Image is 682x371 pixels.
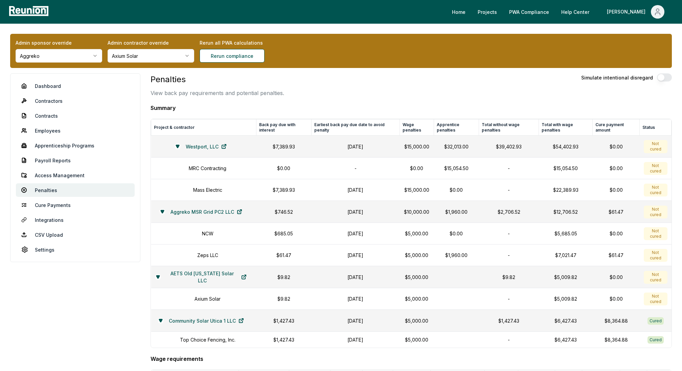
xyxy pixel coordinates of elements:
[316,208,395,215] h1: [DATE]
[483,274,535,281] p: $9.82
[597,274,636,281] div: $0.00
[644,140,667,153] div: Not cured
[404,208,430,215] p: $10,000.00
[260,317,308,324] p: $1,427.43
[597,317,636,324] div: $8,364.88
[316,230,395,237] h1: [DATE]
[597,165,636,172] div: $0.00
[404,274,430,281] p: $5,000.00
[16,139,135,152] a: Apprenticeship Programs
[597,295,636,302] div: $0.00
[504,5,554,19] a: PWA Compliance
[597,230,636,237] div: $0.00
[16,228,135,241] a: CSV Upload
[16,39,102,46] label: Admin sponsor override
[597,208,636,215] div: $61.47
[16,94,135,108] a: Contractors
[16,124,135,137] a: Employees
[479,223,539,245] td: -
[400,119,434,136] th: Wage penalties
[316,336,395,343] h1: [DATE]
[312,119,400,136] th: Earliest back pay due date to avoid penalty
[543,317,589,324] p: $6,427.43
[593,119,640,136] th: Cure payment amount
[151,119,256,136] th: Project & contractor
[539,119,593,136] th: Total with wage penalties
[438,230,475,237] p: $0.00
[151,355,672,363] h4: Wage requirements
[163,314,249,327] a: Community Solar Utica 1 LLC
[438,208,475,215] p: $1,960.00
[151,73,284,86] h3: Penalties
[543,274,589,281] p: $5,009.82
[260,274,308,281] p: $9.82
[644,162,667,175] div: Not cured
[597,143,636,150] div: $0.00
[479,288,539,310] td: -
[312,158,400,179] td: -
[16,168,135,182] a: Access Management
[644,227,667,240] div: Not cured
[404,295,430,302] p: $5,000.00
[597,252,636,259] div: $61.47
[438,143,475,150] p: $32,013.00
[151,104,672,112] h4: Summary
[543,143,589,150] p: $54,402.93
[640,119,672,136] th: Status
[404,165,430,172] p: $0.00
[447,5,675,19] nav: Main
[260,230,308,237] p: $685.05
[189,165,226,172] h1: MRC Contracting
[404,186,430,193] p: $15,000.00
[180,336,235,343] h1: Top Choice Fencing, Inc.
[644,293,667,305] div: Not cured
[543,252,589,259] p: $7,021.47
[151,89,284,97] p: View back pay requirements and potential penalties.
[479,179,539,201] td: -
[256,119,312,136] th: Back pay due with interest
[438,252,475,259] p: $1,960.00
[607,5,648,19] div: [PERSON_NAME]
[161,270,252,284] a: AETS Old [US_STATE] Solar LLC
[644,249,667,262] div: Not cured
[543,186,589,193] p: $22,389.93
[479,332,539,348] td: -
[479,119,539,136] th: Total without wage penalties
[556,5,595,19] a: Help Center
[438,165,475,172] p: $15,054.50
[260,336,308,343] p: $1,427.43
[260,252,308,259] p: $61.47
[16,109,135,122] a: Contracts
[644,271,667,284] div: Not cured
[180,140,232,153] a: Westport, LLC
[197,252,218,259] h1: Zeps LLC
[260,208,308,215] p: $746.52
[260,143,308,150] p: $7,389.93
[16,79,135,93] a: Dashboard
[202,230,213,237] h1: NCW
[483,208,535,215] p: $2,706.52
[16,154,135,167] a: Payroll Reports
[404,317,430,324] p: $5,000.00
[644,184,667,196] div: Not cured
[260,295,308,302] p: $9.82
[404,336,430,343] p: $5,000.00
[404,252,430,259] p: $5,000.00
[543,208,589,215] p: $12,706.52
[644,206,667,218] div: Not cured
[200,39,286,46] label: Rerun all PWA calculations
[316,274,395,281] h1: [DATE]
[16,183,135,197] a: Penalties
[483,143,535,150] p: $39,402.93
[543,165,589,172] p: $15,054.50
[404,143,430,150] p: $15,000.00
[193,186,222,193] h1: Mass Electric
[581,74,653,81] label: Simulate intentional disregard
[16,198,135,212] a: Cure Payments
[601,5,670,19] button: [PERSON_NAME]
[404,230,430,237] p: $5,000.00
[479,158,539,179] td: -
[316,252,395,259] h1: [DATE]
[16,213,135,227] a: Integrations
[316,186,395,193] h1: [DATE]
